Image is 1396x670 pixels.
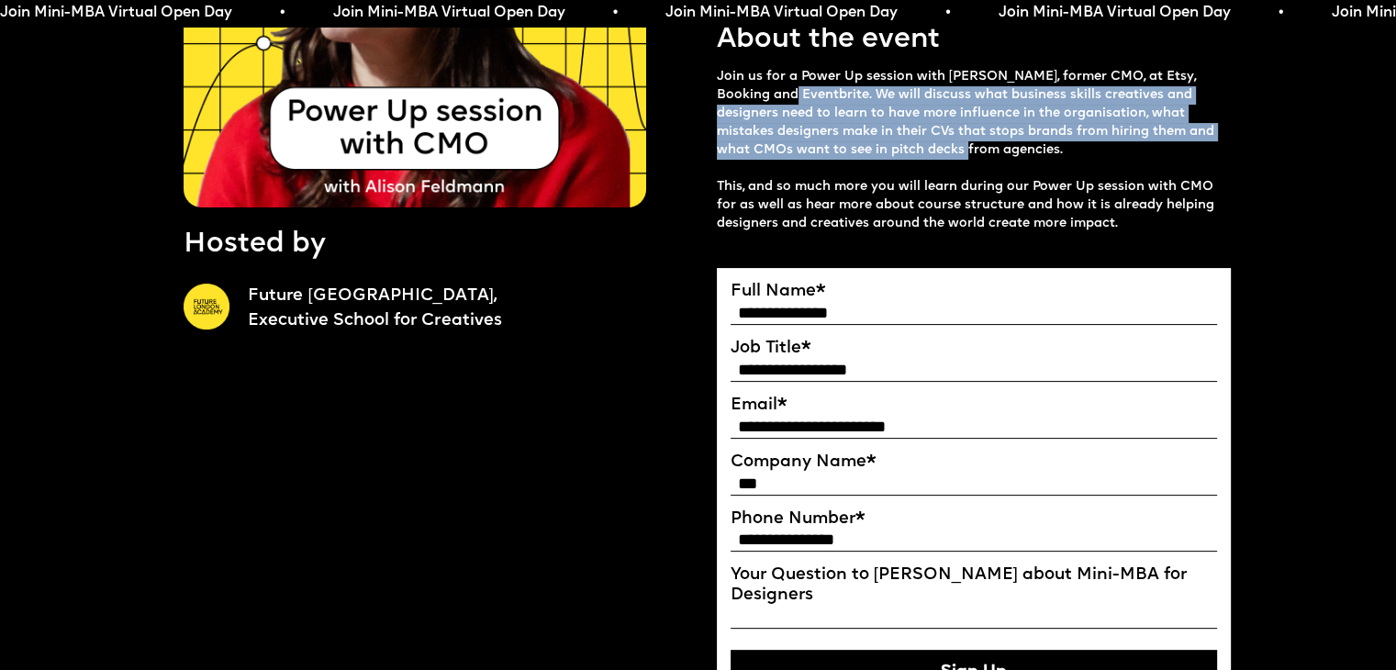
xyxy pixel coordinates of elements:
[731,396,1218,416] label: Email
[184,226,326,265] p: Hosted by
[279,4,285,22] span: •
[184,284,229,329] img: A yellow circle with Future London Academy logo
[611,4,617,22] span: •
[731,565,1218,606] label: Your Question to [PERSON_NAME] about Mini-MBA for Designers
[944,4,950,22] span: •
[1278,4,1283,22] span: •
[731,509,1218,530] label: Phone Number
[731,339,1218,359] label: Job Title
[717,21,940,61] p: About the event
[731,452,1218,473] label: Company Name
[717,68,1232,233] p: Join us for a Power Up session with [PERSON_NAME], former CMO, at Etsy, Booking and Eventbrite. W...
[731,282,1218,302] label: Full Name
[248,284,698,334] a: Future [GEOGRAPHIC_DATA],Executive School for Creatives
